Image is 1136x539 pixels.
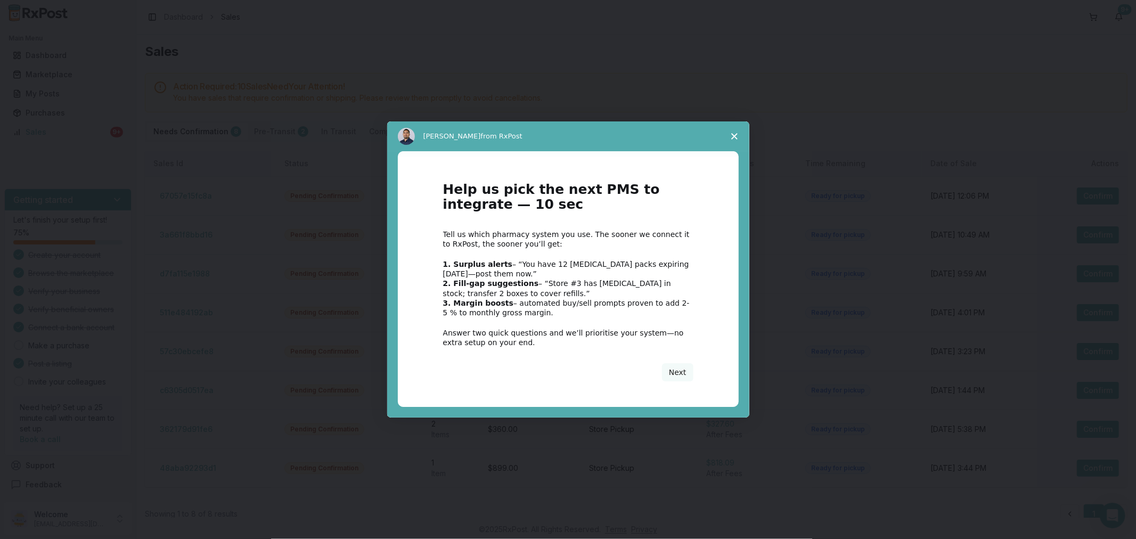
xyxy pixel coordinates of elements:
b: 3. Margin boosts [443,299,514,307]
img: Profile image for Manuel [398,128,415,145]
div: – automated buy/sell prompts proven to add 2-5 % to monthly gross margin. [443,298,693,317]
button: Next [662,363,693,381]
div: Answer two quick questions and we’ll prioritise your system—no extra setup on your end. [443,328,693,347]
b: 1. Surplus alerts [443,260,513,268]
div: – “Store #3 has [MEDICAL_DATA] in stock; transfer 2 boxes to cover refills.” [443,279,693,298]
span: [PERSON_NAME] [423,132,481,140]
b: 2. Fill-gap suggestions [443,279,539,288]
span: from RxPost [481,132,522,140]
span: Close survey [720,121,749,151]
h1: Help us pick the next PMS to integrate — 10 sec [443,182,693,219]
div: Tell us which pharmacy system you use. The sooner we connect it to RxPost, the sooner you’ll get: [443,230,693,249]
div: – “You have 12 [MEDICAL_DATA] packs expiring [DATE]—post them now.” [443,259,693,279]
